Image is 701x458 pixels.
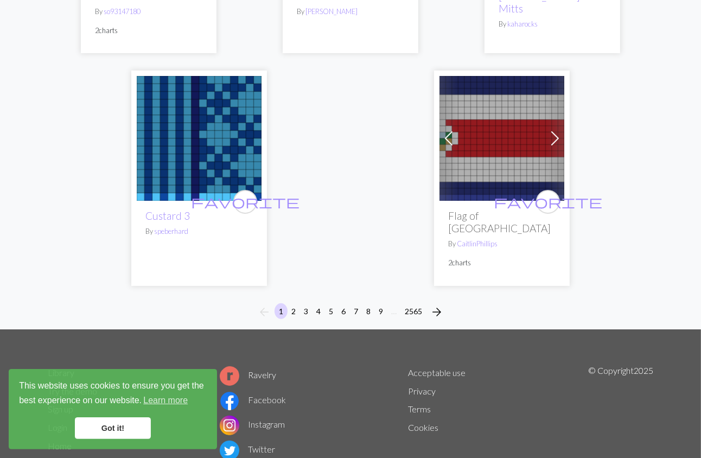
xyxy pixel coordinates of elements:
a: Custard 3 [137,132,262,142]
a: CaitlinPhillips [457,239,498,248]
button: 2565 [400,303,426,319]
a: Ravelry [220,370,276,380]
p: 2 charts [448,258,556,268]
div: cookieconsent [9,369,217,449]
img: Custard 3 [137,76,262,201]
h2: Flag of [GEOGRAPHIC_DATA] [448,209,556,234]
a: Custard 3 [145,209,190,222]
button: 5 [324,303,337,319]
button: Next [426,303,448,321]
p: By [448,239,556,249]
button: 3 [299,303,313,319]
button: favourite [233,190,257,214]
a: so93147180 [104,7,141,16]
a: dismiss cookie message [75,417,151,439]
button: 1 [275,303,288,319]
button: favourite [536,190,560,214]
img: Flag of Costa Rica [439,76,564,201]
img: Facebook logo [220,391,239,411]
span: This website uses cookies to ensure you get the best experience on our website. [19,379,207,409]
a: Twitter [220,444,275,454]
button: 2 [287,303,300,319]
span: favorite [494,193,602,210]
a: [PERSON_NAME] [305,7,358,16]
a: Cookies [408,422,438,432]
p: By [499,19,606,29]
p: By [297,7,404,17]
a: Acceptable use [408,367,466,378]
i: favourite [191,191,299,213]
p: 2 charts [95,26,202,36]
i: favourite [494,191,602,213]
a: Library [48,367,74,378]
nav: Page navigation [253,303,448,321]
a: Instagram [220,419,285,429]
a: Terms [408,404,431,414]
img: Instagram logo [220,416,239,435]
img: Ravelry logo [220,366,239,386]
i: Next [430,306,443,319]
p: By [95,7,202,17]
span: arrow_forward [430,304,443,320]
a: Flag of Costa Rica [439,132,564,142]
button: 6 [337,303,350,319]
a: learn more about cookies [142,392,189,409]
button: 7 [349,303,362,319]
span: favorite [191,193,299,210]
button: 9 [374,303,387,319]
button: 8 [362,303,375,319]
a: Home [48,441,72,451]
a: Privacy [408,386,436,396]
a: kaharocks [507,20,538,28]
a: speberhard [154,227,188,236]
p: By [145,226,253,237]
button: 4 [312,303,325,319]
a: Facebook [220,395,286,405]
